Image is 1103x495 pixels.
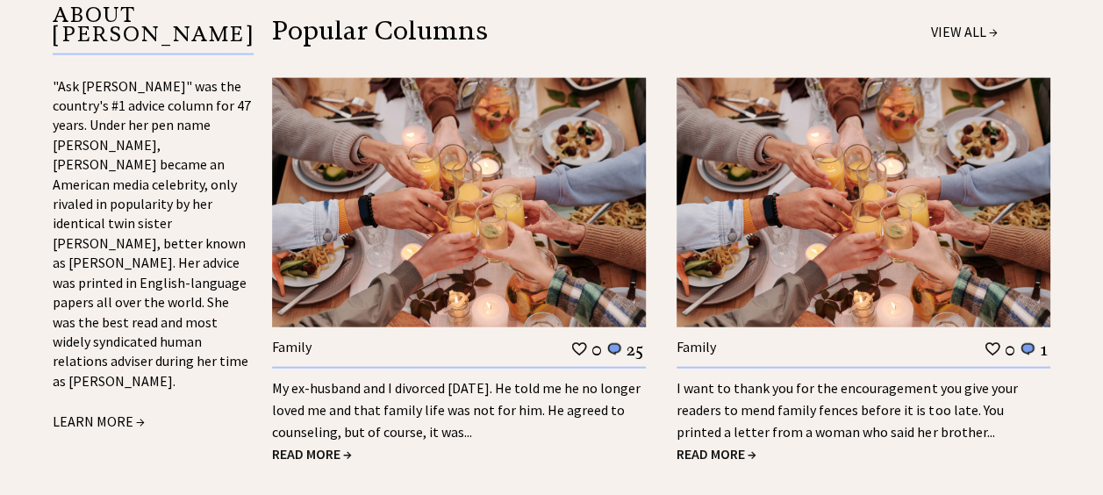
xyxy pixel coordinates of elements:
td: 1 [1039,338,1049,361]
img: family.jpg [272,78,646,327]
a: VIEW ALL → [931,23,998,40]
td: 0 [591,338,603,361]
a: Family [272,338,312,355]
a: My ex-husband and I divorced [DATE]. He told me he no longer loved me and that family life was no... [272,379,641,441]
img: message_round%201.png [605,341,623,357]
p: ABOUT [PERSON_NAME] [53,5,254,55]
a: LEARN MORE → [53,412,145,430]
a: READ MORE → [272,445,352,463]
a: Family [677,338,716,355]
td: 25 [626,338,644,361]
div: "Ask [PERSON_NAME]" was the country's #1 advice column for 47 years. Under her pen name [PERSON_N... [53,76,254,433]
img: heart_outline%201.png [570,341,588,357]
a: READ MORE → [677,445,756,463]
img: family.jpg [677,78,1050,327]
a: I want to thank you for the encouragement you give your readers to mend family fences before it i... [677,379,1017,441]
img: message_round%201.png [1019,341,1036,357]
td: 0 [1004,338,1016,361]
div: Popular Columns [272,21,739,40]
img: heart_outline%201.png [984,341,1001,357]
